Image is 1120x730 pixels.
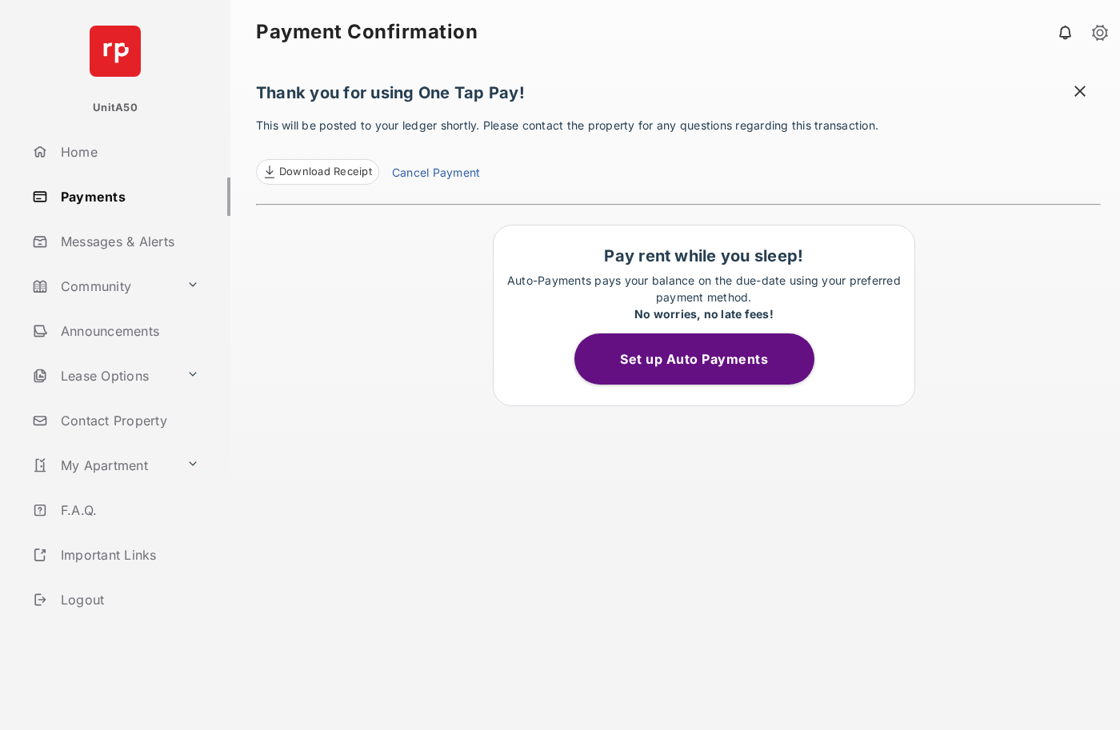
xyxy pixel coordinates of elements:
a: Lease Options [26,357,180,395]
a: Cancel Payment [392,164,480,185]
a: My Apartment [26,446,180,485]
p: UnitA50 [93,100,138,116]
a: Announcements [26,312,230,350]
strong: Payment Confirmation [256,22,478,42]
h1: Pay rent while you sleep! [502,246,906,265]
a: Logout [26,580,230,619]
p: Auto-Payments pays your balance on the due-date using your preferred payment method. [502,272,906,322]
a: Important Links [26,536,206,574]
a: Contact Property [26,401,230,440]
a: Payments [26,178,230,216]
a: Community [26,267,180,305]
h1: Thank you for using One Tap Pay! [256,83,1101,110]
a: F.A.Q. [26,491,230,529]
div: No worries, no late fees! [502,305,906,322]
button: Set up Auto Payments [574,333,814,385]
span: Download Receipt [279,164,372,180]
a: Home [26,133,230,171]
a: Messages & Alerts [26,222,230,261]
a: Download Receipt [256,159,379,185]
p: This will be posted to your ledger shortly. Please contact the property for any questions regardi... [256,117,1101,185]
a: Set up Auto Payments [574,351,834,367]
img: svg+xml;base64,PHN2ZyB4bWxucz0iaHR0cDovL3d3dy53My5vcmcvMjAwMC9zdmciIHdpZHRoPSI2NCIgaGVpZ2h0PSI2NC... [90,26,141,77]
